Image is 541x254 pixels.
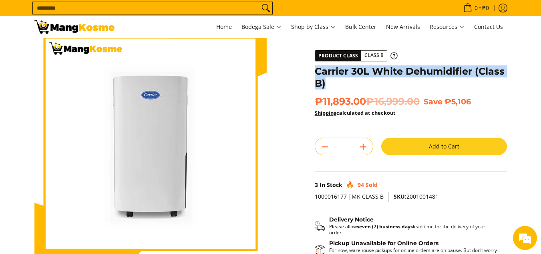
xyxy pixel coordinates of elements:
h1: Carrier 30L White Dehumidifier (Class B) [315,65,507,89]
span: 0 [473,5,479,11]
span: Save [424,97,442,106]
strong: Pickup Unavailable for Online Orders [329,240,438,247]
span: New Arrivals [386,23,420,30]
div: Chat with us now [42,45,135,55]
span: 2001001481 [394,193,438,200]
span: SKU: [394,193,406,200]
a: Shipping [315,109,336,116]
a: Home [212,16,236,38]
span: Shop by Class [291,22,336,32]
span: Product Class [315,51,361,61]
span: Bodega Sale [241,22,282,32]
span: ₱11,893.00 [315,96,420,108]
span: 3 [315,181,318,189]
button: Shipping & Delivery [315,216,499,236]
span: Contact Us [474,23,503,30]
span: Home [216,23,232,30]
span: • [461,4,491,12]
a: Contact Us [470,16,507,38]
strong: seven (7) business days [357,223,413,230]
img: Carrier 30-Liter Dehumidifier - White (Class B) l Mang Kosme [34,20,115,34]
button: Search [259,2,272,14]
strong: calculated at checkout [315,109,396,116]
textarea: Type your message and hit 'Enter' [4,169,153,197]
span: 1000016177 |MK CLASS B [315,193,384,200]
del: ₱16,999.00 [366,96,420,108]
nav: Main Menu [123,16,507,38]
a: Bodega Sale [237,16,286,38]
div: Minimize live chat window [131,4,151,23]
span: Resources [430,22,465,32]
span: Class B [361,51,387,61]
span: We're online! [46,76,111,157]
a: Shop by Class [287,16,340,38]
p: Please allow lead time for the delivery of your order. [329,224,499,236]
span: In Stock [320,181,342,189]
span: ₱0 [481,5,490,11]
span: 94 [358,181,364,189]
a: Resources [426,16,469,38]
button: Add to Cart [381,138,507,155]
button: Subtract [315,140,334,153]
span: ₱5,106 [444,97,471,106]
a: New Arrivals [382,16,424,38]
strong: Delivery Notice [329,216,374,223]
span: Bulk Center [345,23,376,30]
a: Product Class Class B [315,50,398,61]
a: Bulk Center [341,16,380,38]
button: Add [354,140,373,153]
span: Sold [366,181,378,189]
